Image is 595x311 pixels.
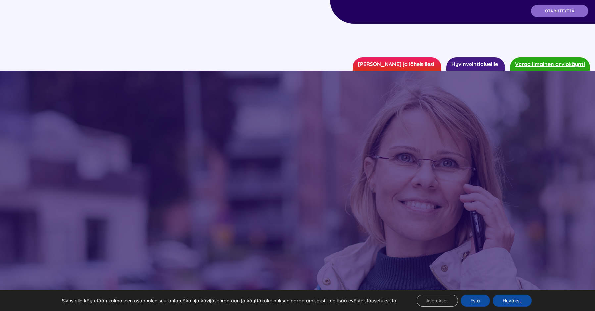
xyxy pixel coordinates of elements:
a: OTA YHTEYTTÄ [531,5,588,17]
a: Varaa ilmainen arviokäynti [510,57,590,71]
p: Sivustolla käytetään kolmannen osapuolen seurantatyökaluja kävijäseurantaan ja käyttäkokemuksen p... [62,298,397,304]
button: Estä [461,295,490,307]
a: Hyvinvointialueille [446,57,505,71]
button: asetuksista [371,298,396,304]
button: Hyväksy [493,295,532,307]
a: [PERSON_NAME] ja läheisillesi [353,57,441,71]
button: Asetukset [417,295,458,307]
span: OTA YHTEYTTÄ [545,9,574,13]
